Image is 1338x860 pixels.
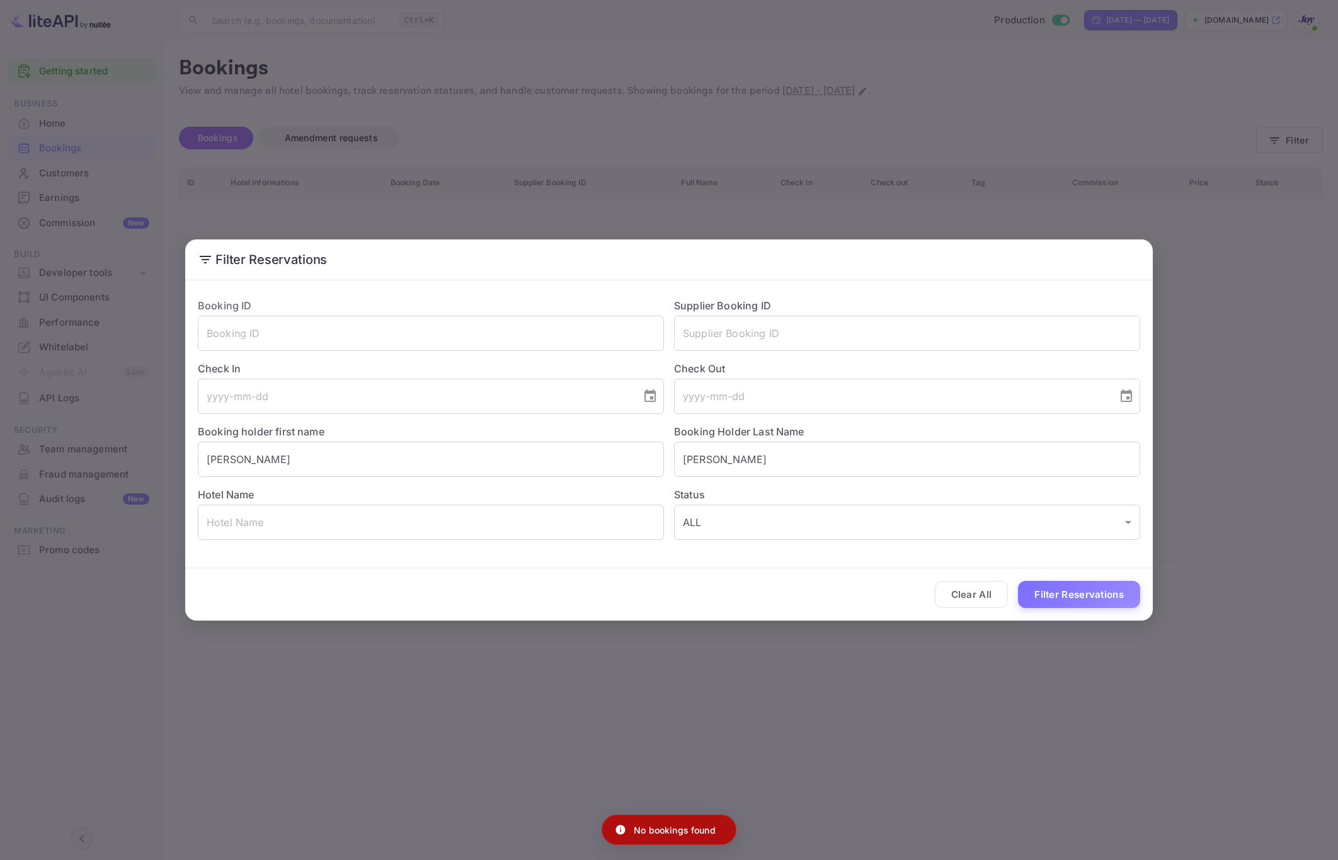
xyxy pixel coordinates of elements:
[634,823,716,837] p: No bookings found
[198,299,252,312] label: Booking ID
[638,384,663,409] button: Choose date
[198,442,664,477] input: Holder First Name
[198,316,664,351] input: Booking ID
[185,239,1153,280] h2: Filter Reservations
[198,488,254,501] label: Hotel Name
[674,442,1140,477] input: Holder Last Name
[198,425,324,438] label: Booking holder first name
[674,316,1140,351] input: Supplier Booking ID
[674,505,1140,540] div: ALL
[674,425,804,438] label: Booking Holder Last Name
[674,299,771,312] label: Supplier Booking ID
[674,487,1140,502] label: Status
[674,379,1109,414] input: yyyy-mm-dd
[198,361,664,376] label: Check In
[1018,581,1140,608] button: Filter Reservations
[198,379,632,414] input: yyyy-mm-dd
[935,581,1009,608] button: Clear All
[674,361,1140,376] label: Check Out
[198,505,664,540] input: Hotel Name
[1114,384,1139,409] button: Choose date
